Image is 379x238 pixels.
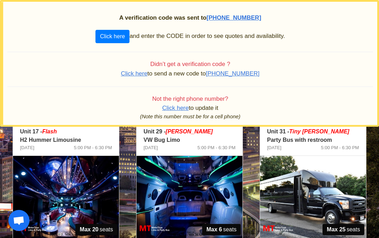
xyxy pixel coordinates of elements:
[144,144,158,151] span: [DATE]
[80,225,98,234] strong: Max 20
[327,225,345,234] strong: Max 25
[267,144,281,151] span: [DATE]
[321,144,359,151] span: 5:00 PM - 6:30 PM
[162,105,189,111] span: Click here
[267,136,359,144] p: Party Bus with restroom
[206,70,259,77] span: [PHONE_NUMBER]
[20,127,112,136] p: Unit 17 -
[144,136,235,144] p: VW Bug Limo
[7,95,373,103] h4: Not the right phone number?
[42,128,57,134] em: Flash
[121,70,148,77] span: Click here
[75,224,117,235] span: seats
[7,14,373,21] h2: A verification code was sent to
[20,136,112,144] p: H2 Hummer Limousine
[323,224,364,235] span: seats
[267,127,359,136] p: Unit 31 -
[289,128,349,134] span: Tiny [PERSON_NAME]
[20,144,34,151] span: [DATE]
[74,144,112,151] span: 5:00 PM - 6:30 PM
[7,104,373,112] p: to update it
[7,70,373,78] p: to send a new code to
[206,225,222,234] strong: Max 6
[198,144,235,151] span: 5:00 PM - 6:30 PM
[140,114,240,119] i: (Note this number must be for a cell phone)
[206,14,261,21] span: [PHONE_NUMBER]
[144,127,235,136] p: Unit 29 -
[95,30,129,43] button: Click here
[7,61,373,68] h4: Didn’t get a verification code ?
[8,210,29,231] a: Open chat
[202,224,241,235] span: seats
[166,128,213,134] em: [PERSON_NAME]
[7,30,373,43] p: and enter the CODE in order to see quotes and availability.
